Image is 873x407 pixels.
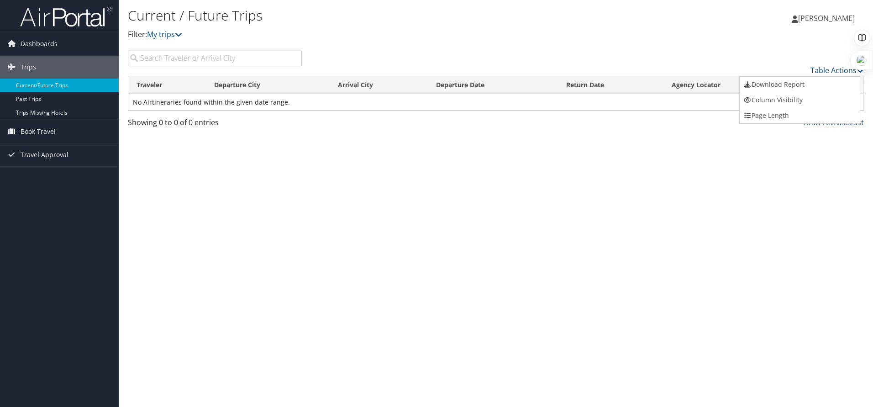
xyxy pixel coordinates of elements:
span: Trips [21,56,36,79]
a: Download Report [740,77,860,92]
a: Column Visibility [740,92,860,108]
img: airportal-logo.png [20,6,111,27]
span: Book Travel [21,120,56,143]
span: Travel Approval [21,143,68,166]
a: Page Length [740,108,860,123]
span: Dashboards [21,32,58,55]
